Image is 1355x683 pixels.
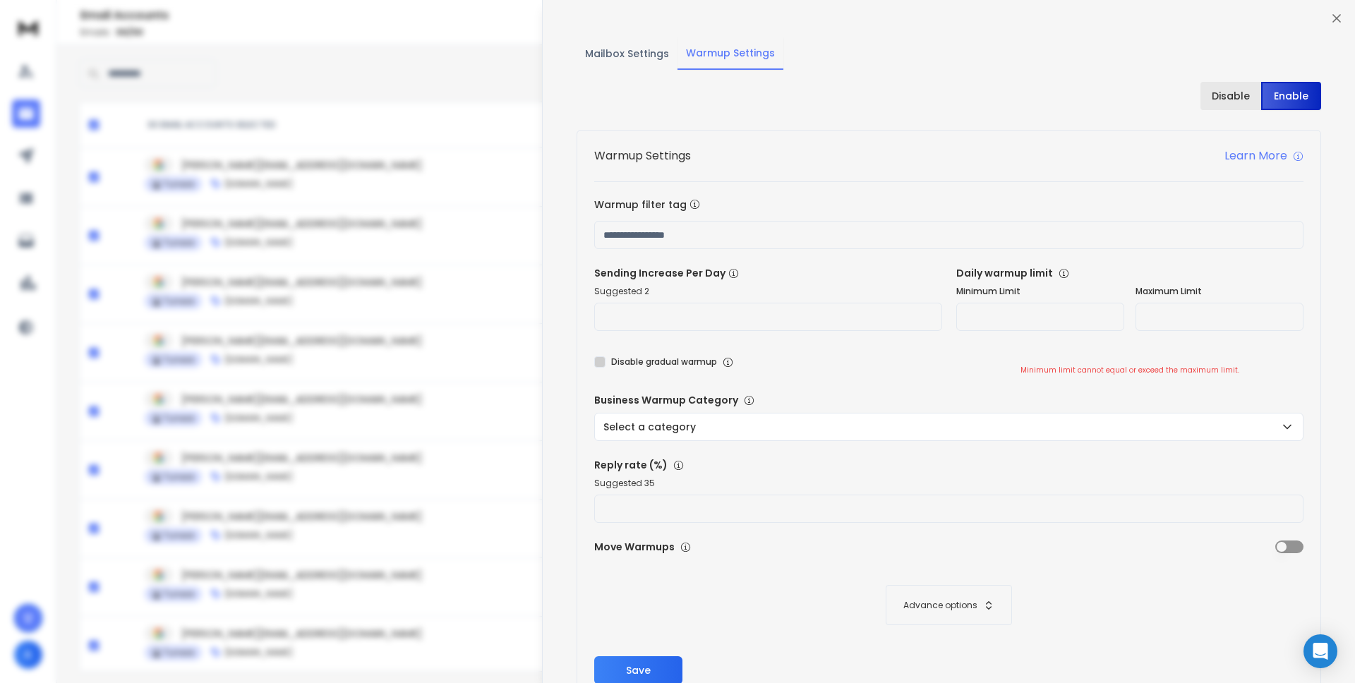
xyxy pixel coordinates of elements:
[603,420,701,434] p: Select a category
[594,393,1303,407] p: Business Warmup Category
[1261,82,1322,110] button: Enable
[1224,147,1303,164] a: Learn More
[956,286,1124,297] label: Minimum Limit
[1200,82,1261,110] button: Disable
[903,600,977,611] p: Advance options
[608,585,1289,625] button: Advance options
[594,540,945,554] p: Move Warmups
[594,478,1303,489] p: Suggested 35
[677,37,783,70] button: Warmup Settings
[1303,634,1337,668] div: Open Intercom Messenger
[1200,82,1321,110] button: DisableEnable
[594,266,942,280] p: Sending Increase Per Day
[594,458,1303,472] p: Reply rate (%)
[1136,286,1303,297] label: Maximum Limit
[611,356,717,368] label: Disable gradual warmup
[956,266,1304,280] p: Daily warmup limit
[594,147,691,164] h1: Warmup Settings
[594,199,1303,210] label: Warmup filter tag
[956,365,1304,375] div: Minimum limit cannot equal or exceed the maximum limit.
[594,286,942,297] p: Suggested 2
[577,38,677,69] button: Mailbox Settings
